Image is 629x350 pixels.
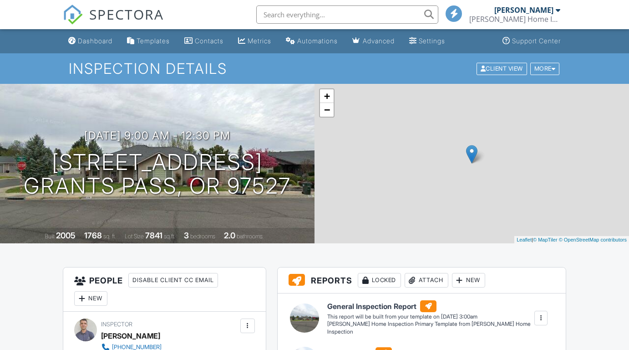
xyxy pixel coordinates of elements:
h3: [DATE] 9:00 am - 12:30 pm [84,129,230,142]
div: 7841 [145,231,162,240]
div: Templates [137,37,170,45]
input: Search everything... [256,5,438,24]
a: Advanced [349,33,398,50]
a: Contacts [181,33,227,50]
span: Built [45,233,55,240]
div: Contacts [195,37,223,45]
div: Settings [419,37,445,45]
span: sq.ft. [164,233,175,240]
a: © OpenStreetMap contributors [559,237,627,242]
h1: [STREET_ADDRESS] Grants Pass, OR 97527 [24,150,291,199]
div: Dashboard [78,37,112,45]
span: SPECTORA [89,5,164,24]
a: Templates [123,33,173,50]
a: © MapTiler [533,237,558,242]
a: Automations (Basic) [282,33,341,50]
div: Client View [477,62,527,75]
a: Client View [476,65,529,72]
div: Attach [405,273,448,288]
div: This report will be built from your template on [DATE] 3:00am [327,313,533,320]
h1: Inspection Details [69,61,560,77]
a: SPECTORA [63,12,164,31]
div: | [514,236,629,244]
div: [PERSON_NAME] [494,5,553,15]
h6: General Inspection Report [327,300,533,312]
span: bedrooms [190,233,215,240]
img: The Best Home Inspection Software - Spectora [63,5,83,25]
div: Metrics [248,37,271,45]
h3: People [63,268,266,312]
div: 2.0 [224,231,235,240]
a: Zoom in [320,89,334,103]
div: Automations [297,37,338,45]
div: Disable Client CC Email [128,273,218,288]
div: Ward Home Inspection LLC [469,15,560,24]
a: Metrics [234,33,275,50]
span: Lot Size [125,233,144,240]
span: sq. ft. [103,233,116,240]
div: 2005 [56,231,76,240]
div: Support Center [512,37,561,45]
div: New [452,273,485,288]
div: 1768 [84,231,102,240]
a: Leaflet [517,237,532,242]
div: New [74,291,107,306]
a: Settings [406,33,449,50]
div: 3 [184,231,189,240]
span: Inspector [101,321,132,328]
a: Zoom out [320,103,334,117]
div: More [530,62,560,75]
div: Advanced [363,37,395,45]
h3: Reports [278,268,566,293]
div: [PERSON_NAME] Home Inspection Primary Template from [PERSON_NAME] Home Inspection [327,320,533,336]
div: Locked [358,273,401,288]
div: [PERSON_NAME] [101,329,160,343]
a: Dashboard [65,33,116,50]
a: Support Center [499,33,564,50]
span: bathrooms [237,233,263,240]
